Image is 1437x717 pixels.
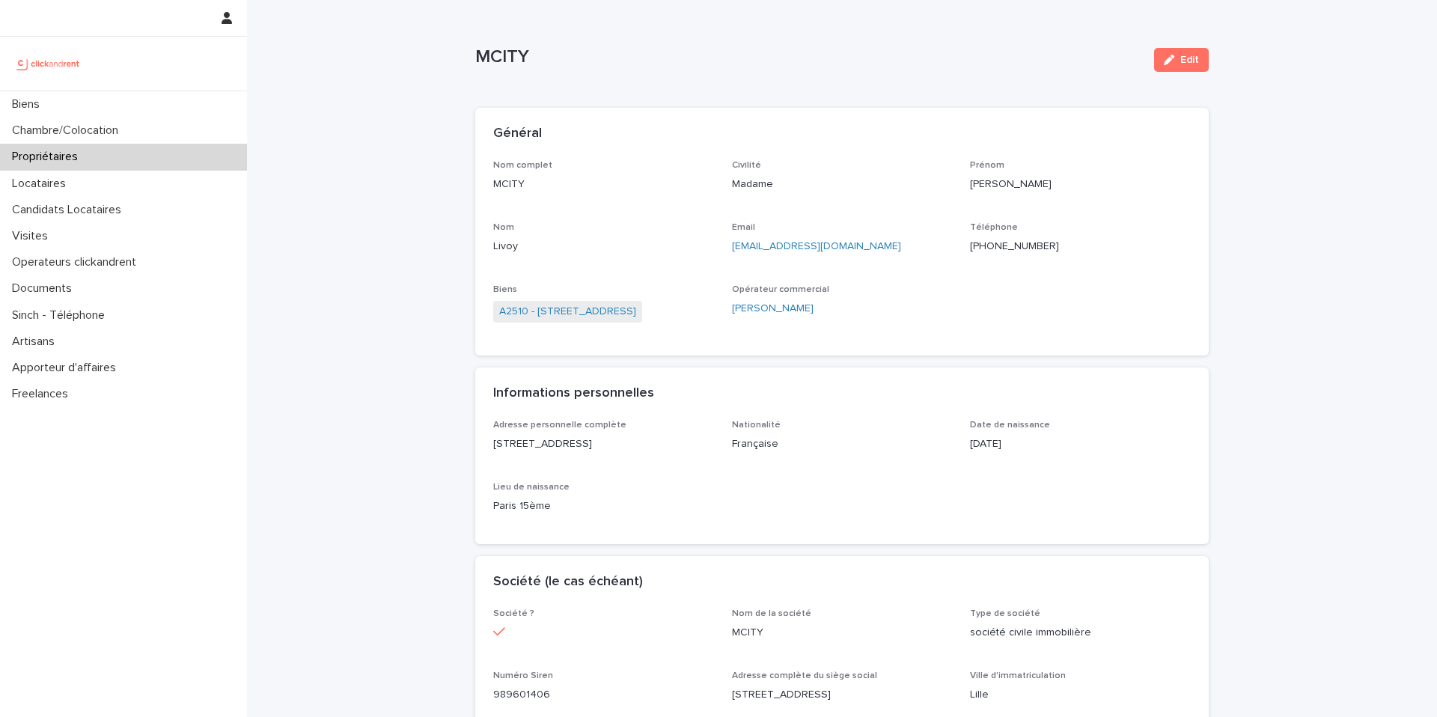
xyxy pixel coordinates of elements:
[493,609,534,618] span: Société ?
[732,609,811,618] span: Nom de la société
[6,203,133,217] p: Candidats Locataires
[493,385,654,402] h2: Informations personnelles
[970,687,1191,703] p: Lille
[732,285,829,294] span: Opérateur commercial
[732,241,901,251] a: [EMAIL_ADDRESS][DOMAIN_NAME]
[6,361,128,375] p: Apporteur d'affaires
[732,436,953,452] p: Française
[493,687,714,703] p: 989601406
[732,625,953,641] p: MCITY
[732,301,814,317] a: [PERSON_NAME]
[6,123,130,138] p: Chambre/Colocation
[732,161,761,170] span: Civilité
[732,421,781,430] span: Nationalité
[6,255,148,269] p: Operateurs clickandrent
[475,46,1142,68] p: MCITY
[493,498,714,514] p: Paris 15ème
[6,335,67,349] p: Artisans
[493,161,552,170] span: Nom complet
[6,97,52,112] p: Biens
[970,421,1050,430] span: Date de naissance
[1154,48,1209,72] button: Edit
[12,49,85,79] img: UCB0brd3T0yccxBKYDjQ
[6,308,117,323] p: Sinch - Téléphone
[732,223,755,232] span: Email
[493,436,714,452] p: [STREET_ADDRESS]
[493,126,542,142] h2: Général
[493,223,514,232] span: Nom
[970,609,1040,618] span: Type de société
[493,285,517,294] span: Biens
[970,177,1191,192] p: [PERSON_NAME]
[970,436,1191,452] p: [DATE]
[970,241,1059,251] ringoverc2c-number-84e06f14122c: [PHONE_NUMBER]
[6,150,90,164] p: Propriétaires
[499,304,636,320] a: A2510 - [STREET_ADDRESS]
[493,671,553,680] span: Numéro Siren
[6,229,60,243] p: Visites
[732,671,877,680] span: Adresse complète du siège social
[493,421,626,430] span: Adresse personnelle complète
[970,625,1191,641] p: société civile immobilière
[1180,55,1199,65] span: Edit
[493,483,570,492] span: Lieu de naissance
[493,177,714,192] p: MCITY
[970,223,1018,232] span: Téléphone
[732,687,953,703] p: [STREET_ADDRESS]
[970,241,1059,251] ringoverc2c-84e06f14122c: Call with Ringover
[6,281,84,296] p: Documents
[6,177,78,191] p: Locataires
[970,671,1066,680] span: Ville d'immatriculation
[493,239,714,254] p: Livoy
[493,574,643,591] h2: Société (le cas échéant)
[970,161,1004,170] span: Prénom
[6,387,80,401] p: Freelances
[732,177,953,192] p: Madame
